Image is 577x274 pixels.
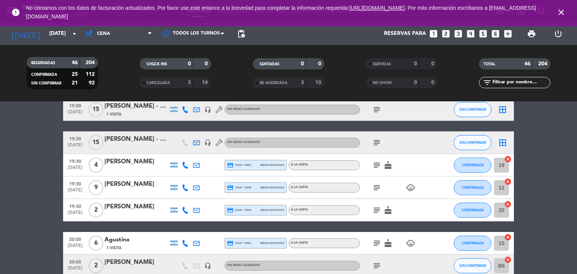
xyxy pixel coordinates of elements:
span: 19:30 [66,157,85,165]
i: [DATE] [6,26,45,42]
span: Sin menú asignado [227,141,260,144]
strong: 3 [188,80,191,85]
i: close [557,8,566,17]
span: No contamos con los datos de facturación actualizados. Por favor use este enlance a la brevedad p... [26,5,536,20]
span: 19:00 [66,101,85,110]
i: looks_one [429,29,438,39]
strong: 14 [202,80,209,85]
span: 19:30 [66,134,85,143]
div: [PERSON_NAME] [104,257,168,267]
span: Sin menú asignado [227,264,260,267]
span: visa * 4346 [227,184,251,191]
strong: 0 [205,61,209,66]
a: . Por más información escríbanos a [EMAIL_ADDRESS][DOMAIN_NAME] [26,5,536,20]
span: visa * 5303 [227,207,251,214]
span: A LA CARTA [291,186,308,189]
i: subject [372,161,381,170]
span: CANCELADA [147,81,170,85]
span: SENTADAS [260,62,279,66]
button: SIN CONFIRMAR [454,135,491,150]
div: [PERSON_NAME] - Fundación Internacional Bases [104,101,168,111]
i: cancel [504,200,512,208]
i: cake [384,161,393,170]
span: SERVIDAS [373,62,391,66]
i: power_settings_new [554,29,563,38]
span: 2 [89,203,103,218]
span: [DATE] [66,188,85,196]
button: SIN CONFIRMAR [454,102,491,117]
i: headset_mic [204,139,211,146]
span: visa * 6061 [227,240,251,247]
span: 1 Visita [106,111,121,117]
span: 15 [89,135,103,150]
i: cancel [504,233,512,241]
input: Filtrar por nombre... [492,78,550,87]
strong: 112 [86,72,96,77]
span: [DATE] [66,243,85,252]
span: SIN CONFIRMAR [459,140,486,145]
i: filter_list [483,78,492,87]
span: A LA CARTA [291,208,308,211]
span: SIN CONFIRMAR [31,81,61,85]
span: mercadopago [260,163,284,167]
strong: 46 [72,60,78,65]
i: looks_two [441,29,451,39]
span: 20:00 [66,257,85,266]
div: LOG OUT [545,23,571,45]
strong: 0 [414,61,417,66]
strong: 46 [524,61,530,66]
i: child_care [406,239,415,248]
span: mercadopago [260,241,284,245]
i: headset_mic [204,262,211,269]
span: NO SHOW [373,81,392,85]
span: 19:30 [66,202,85,210]
strong: 204 [86,60,96,65]
i: looks_6 [491,29,500,39]
i: subject [372,239,381,248]
i: subject [372,206,381,215]
strong: 25 [72,72,78,77]
i: credit_card [227,240,234,247]
strong: 3 [301,80,304,85]
span: 2 [89,258,103,273]
span: print [527,29,536,38]
div: [PERSON_NAME] [104,179,168,189]
span: 6 [89,236,103,251]
strong: 92 [89,80,96,86]
span: 4 [89,158,103,173]
i: looks_4 [466,29,476,39]
i: add_box [503,29,513,39]
strong: 0 [431,80,436,85]
span: [DATE] [66,210,85,219]
a: [URL][DOMAIN_NAME] [349,5,405,11]
span: CHECK INS [147,62,167,66]
strong: 21 [72,80,78,86]
span: pending_actions [237,29,246,38]
span: A LA CARTA [291,163,308,166]
strong: 204 [538,61,549,66]
span: CONFIRMADA [462,241,484,245]
span: [DATE] [66,110,85,118]
i: cake [384,239,393,248]
strong: 0 [301,61,304,66]
div: Agustina [104,235,168,245]
span: mercadopago [260,208,284,212]
span: TOTAL [483,62,495,66]
span: A LA CARTA [291,241,308,244]
span: CONFIRMADA [31,73,57,77]
span: visa * 0991 [227,162,251,169]
i: cancel [504,256,512,263]
span: Reservas para [384,31,426,37]
i: credit_card [227,184,234,191]
i: cake [384,206,393,215]
span: 1 Visita [106,245,121,251]
div: [PERSON_NAME] - Fundación Internacional Bases [104,134,168,144]
span: 15 [89,102,103,117]
strong: 0 [414,80,417,85]
strong: 0 [431,61,436,66]
i: looks_5 [478,29,488,39]
i: subject [372,261,381,270]
span: 19:30 [66,179,85,188]
span: CONFIRMADA [462,163,484,167]
span: [DATE] [66,143,85,151]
